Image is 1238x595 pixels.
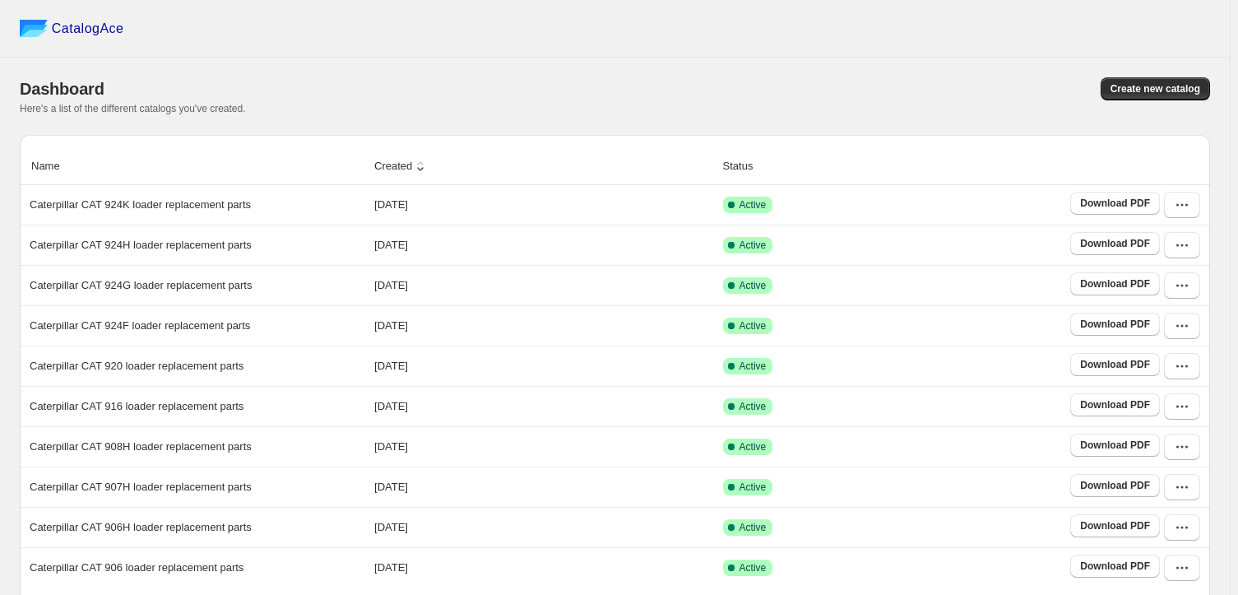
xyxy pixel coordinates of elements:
[30,237,252,253] p: Caterpillar CAT 924H loader replacement parts
[369,346,718,386] td: [DATE]
[1080,358,1150,371] span: Download PDF
[1070,353,1160,376] a: Download PDF
[30,197,251,213] p: Caterpillar CAT 924K loader replacement parts
[20,103,246,114] span: Here's a list of the different catalogs you've created.
[369,225,718,265] td: [DATE]
[369,185,718,225] td: [DATE]
[1070,555,1160,578] a: Download PDF
[369,305,718,346] td: [DATE]
[1080,560,1150,573] span: Download PDF
[30,519,252,536] p: Caterpillar CAT 906H loader replacement parts
[740,360,767,373] span: Active
[1070,313,1160,336] a: Download PDF
[740,279,767,292] span: Active
[52,21,124,37] span: CatalogAce
[1080,519,1150,532] span: Download PDF
[1080,237,1150,250] span: Download PDF
[369,265,718,305] td: [DATE]
[30,277,252,294] p: Caterpillar CAT 924G loader replacement parts
[1070,514,1160,537] a: Download PDF
[721,151,772,182] button: Status
[369,507,718,547] td: [DATE]
[1101,77,1210,100] button: Create new catalog
[1070,434,1160,457] a: Download PDF
[1070,474,1160,497] a: Download PDF
[369,386,718,426] td: [DATE]
[20,20,48,37] img: catalog ace
[1080,277,1150,291] span: Download PDF
[740,319,767,332] span: Active
[30,439,252,455] p: Caterpillar CAT 908H loader replacement parts
[369,547,718,588] td: [DATE]
[20,80,104,98] span: Dashboard
[1080,318,1150,331] span: Download PDF
[740,239,767,252] span: Active
[30,318,250,334] p: Caterpillar CAT 924F loader replacement parts
[1080,398,1150,411] span: Download PDF
[29,151,79,182] button: Name
[1070,192,1160,215] a: Download PDF
[372,151,431,182] button: Created
[1070,393,1160,416] a: Download PDF
[1080,479,1150,492] span: Download PDF
[30,398,243,415] p: Caterpillar CAT 916 loader replacement parts
[1110,82,1200,95] span: Create new catalog
[1070,232,1160,255] a: Download PDF
[740,521,767,534] span: Active
[1080,439,1150,452] span: Download PDF
[30,479,252,495] p: Caterpillar CAT 907H loader replacement parts
[369,467,718,507] td: [DATE]
[30,358,243,374] p: Caterpillar CAT 920 loader replacement parts
[30,560,243,576] p: Caterpillar CAT 906 loader replacement parts
[740,440,767,453] span: Active
[740,561,767,574] span: Active
[1080,197,1150,210] span: Download PDF
[740,198,767,212] span: Active
[740,400,767,413] span: Active
[369,426,718,467] td: [DATE]
[740,481,767,494] span: Active
[1070,272,1160,295] a: Download PDF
